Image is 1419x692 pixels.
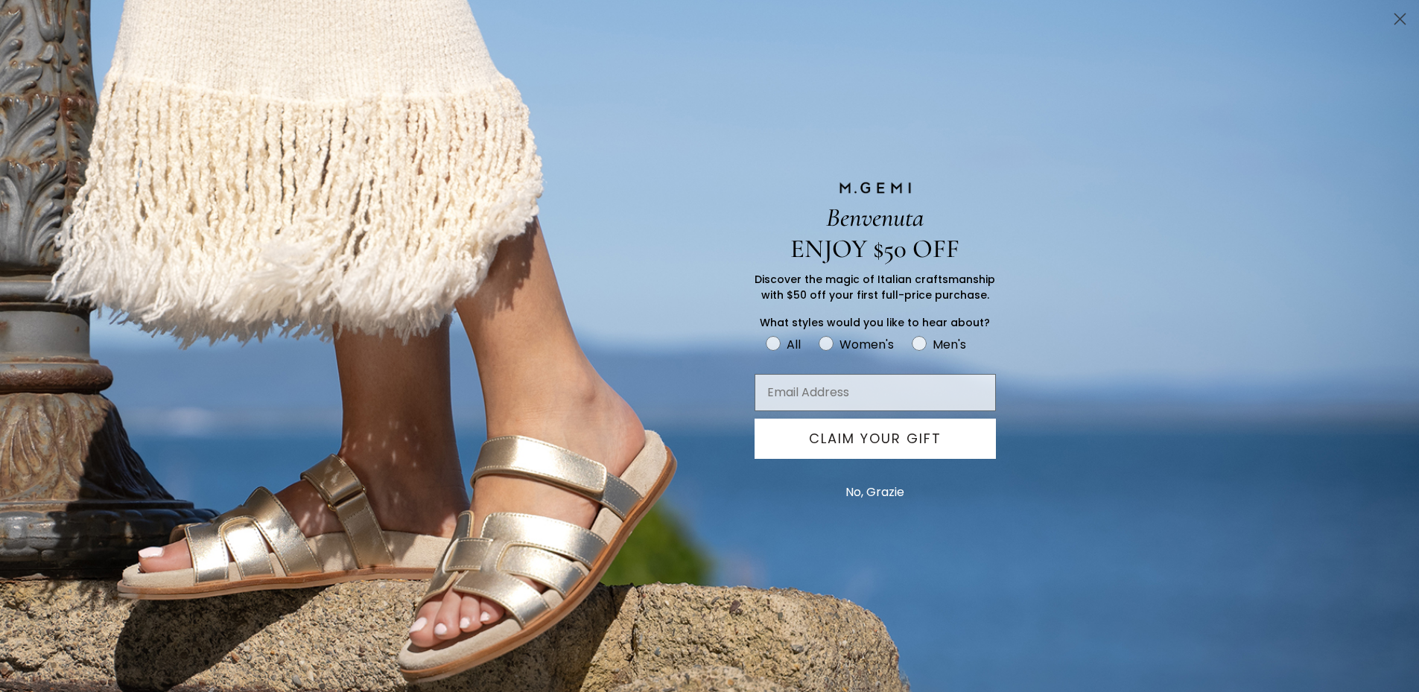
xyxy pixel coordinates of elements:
[755,272,995,302] span: Discover the magic of Italian craftsmanship with $50 off your first full-price purchase.
[933,335,966,354] div: Men's
[1387,6,1413,32] button: Close dialog
[755,374,996,411] input: Email Address
[760,315,990,330] span: What styles would you like to hear about?
[839,335,894,354] div: Women's
[838,474,912,511] button: No, Grazie
[826,202,924,233] span: Benvenuta
[790,233,959,264] span: ENJOY $50 OFF
[838,181,912,194] img: M.GEMI
[755,419,996,459] button: CLAIM YOUR GIFT
[787,335,801,354] div: All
